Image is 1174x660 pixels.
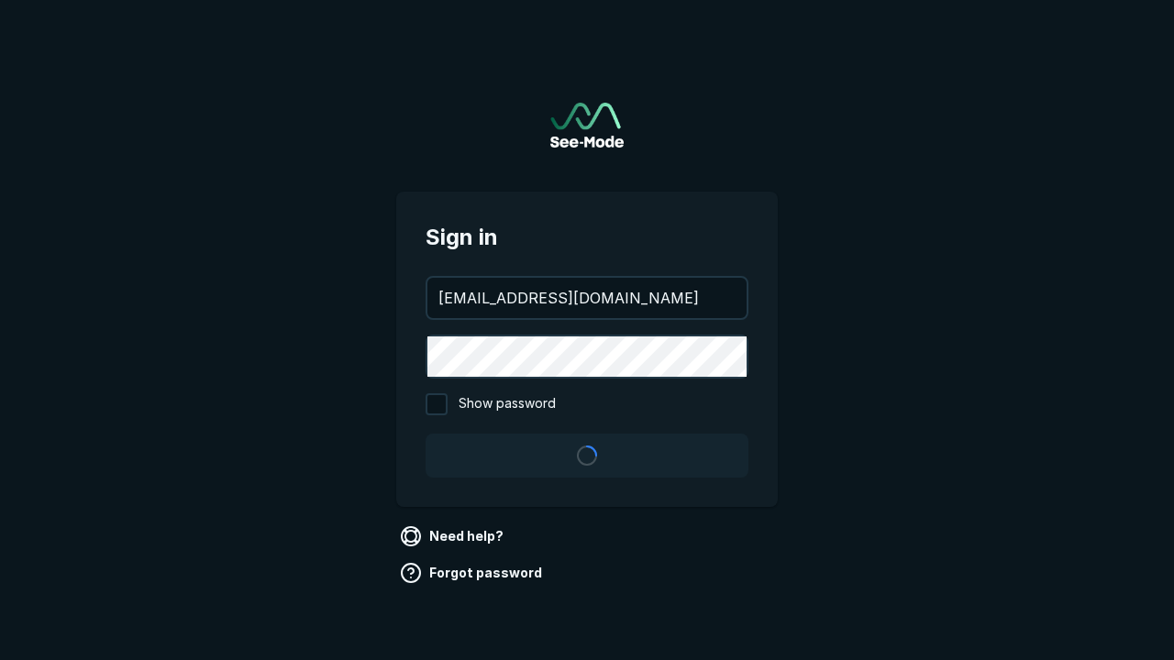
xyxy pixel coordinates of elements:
a: Forgot password [396,558,549,588]
img: See-Mode Logo [550,103,624,148]
span: Sign in [426,221,748,254]
span: Show password [459,393,556,415]
a: Need help? [396,522,511,551]
input: your@email.com [427,278,747,318]
a: Go to sign in [550,103,624,148]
